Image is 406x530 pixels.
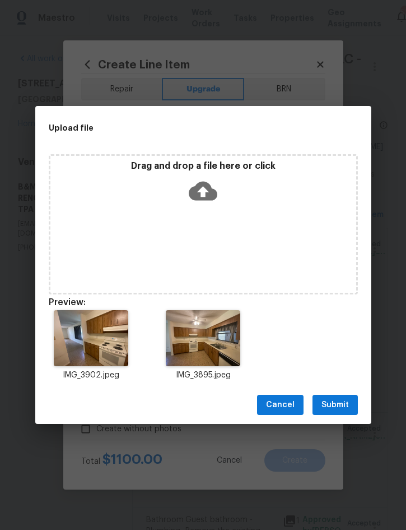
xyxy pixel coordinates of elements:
[321,398,349,412] span: Submit
[161,370,246,381] p: IMG_3895.jpeg
[49,122,307,134] h2: Upload file
[50,160,356,172] p: Drag and drop a file here or click
[266,398,295,412] span: Cancel
[257,395,304,416] button: Cancel
[166,310,240,366] img: Z
[54,310,128,366] img: 2Q==
[49,370,134,381] p: IMG_3902.jpeg
[312,395,358,416] button: Submit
